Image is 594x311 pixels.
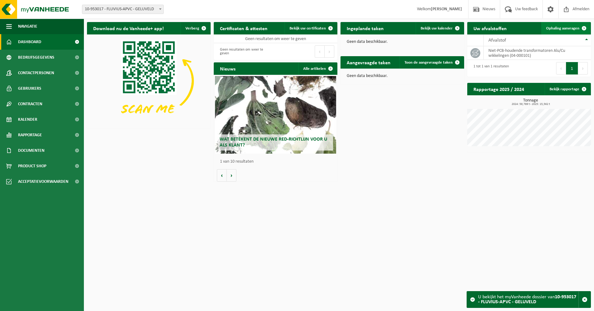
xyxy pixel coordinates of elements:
[87,34,211,127] img: Download de VHEPlus App
[87,22,170,34] h2: Download nu de Vanheede+ app!
[215,76,336,154] a: Wat betekent de nieuwe RED-richtlijn voor u als klant?
[470,98,591,106] h3: Tonnage
[298,62,337,75] a: Alle artikelen
[185,26,199,30] span: Verberg
[18,143,44,158] span: Documenten
[217,169,227,182] button: Vorige
[467,22,513,34] h2: Uw afvalstoffen
[488,38,506,43] span: Afvalstof
[220,137,327,148] span: Wat betekent de nieuwe RED-richtlijn voor u als klant?
[484,46,591,60] td: niet-PCB-houdende transformatoren Alu/Cu wikkelingen (04-000101)
[347,40,458,44] p: Geen data beschikbaar.
[214,34,337,43] td: Geen resultaten om weer te geven
[18,174,68,189] span: Acceptatievoorwaarden
[315,45,325,58] button: Previous
[541,22,590,34] a: Ophaling aanvragen
[290,26,326,30] span: Bekijk uw certificaten
[18,112,37,127] span: Kalender
[18,65,54,81] span: Contactpersonen
[566,62,578,74] button: 1
[18,34,41,50] span: Dashboard
[421,26,453,30] span: Bekijk uw kalender
[470,103,591,106] span: 2024: 59,789 t - 2025: 15,562 t
[340,56,397,68] h2: Aangevraagde taken
[546,26,579,30] span: Ophaling aanvragen
[578,62,588,74] button: Next
[18,127,42,143] span: Rapportage
[416,22,464,34] a: Bekijk uw kalender
[478,291,578,308] div: U bekijkt het myVanheede dossier van
[82,5,163,14] span: 10-953017 - FLUVIUS-APVC - GELUVELD
[18,158,46,174] span: Product Shop
[467,83,530,95] h2: Rapportage 2025 / 2024
[18,50,54,65] span: Bedrijfsgegevens
[431,7,462,11] strong: [PERSON_NAME]
[400,56,464,69] a: Toon de aangevraagde taken
[18,81,41,96] span: Gebruikers
[217,45,272,58] div: Geen resultaten om weer te geven
[227,169,236,182] button: Volgende
[214,62,242,74] h2: Nieuws
[340,22,390,34] h2: Ingeplande taken
[82,5,164,14] span: 10-953017 - FLUVIUS-APVC - GELUVELD
[325,45,334,58] button: Next
[220,160,334,164] p: 1 van 10 resultaten
[478,295,576,304] strong: 10-953017 - FLUVIUS-APVC - GELUVELD
[180,22,210,34] button: Verberg
[545,83,590,95] a: Bekijk rapportage
[214,22,274,34] h2: Certificaten & attesten
[347,74,458,78] p: Geen data beschikbaar.
[404,61,453,65] span: Toon de aangevraagde taken
[18,96,42,112] span: Contracten
[18,19,37,34] span: Navigatie
[285,22,337,34] a: Bekijk uw certificaten
[470,61,509,75] div: 1 tot 1 van 1 resultaten
[556,62,566,74] button: Previous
